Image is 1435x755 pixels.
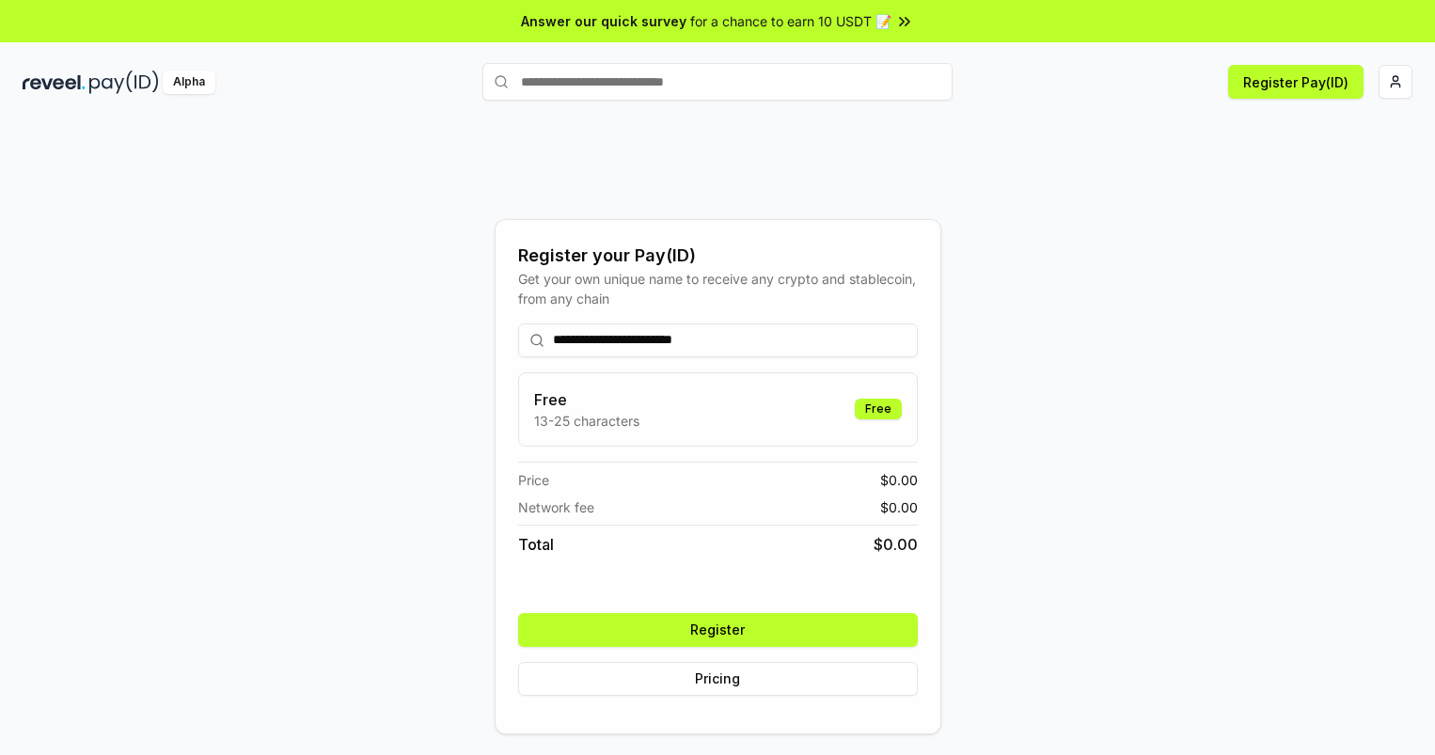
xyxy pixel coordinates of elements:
[163,71,215,94] div: Alpha
[518,613,918,647] button: Register
[690,11,891,31] span: for a chance to earn 10 USDT 📝
[89,71,159,94] img: pay_id
[880,470,918,490] span: $ 0.00
[534,411,639,431] p: 13-25 characters
[518,243,918,269] div: Register your Pay(ID)
[518,470,549,490] span: Price
[874,533,918,556] span: $ 0.00
[534,388,639,411] h3: Free
[518,533,554,556] span: Total
[880,497,918,517] span: $ 0.00
[1228,65,1364,99] button: Register Pay(ID)
[855,399,902,419] div: Free
[521,11,686,31] span: Answer our quick survey
[518,662,918,696] button: Pricing
[23,71,86,94] img: reveel_dark
[518,269,918,308] div: Get your own unique name to receive any crypto and stablecoin, from any chain
[518,497,594,517] span: Network fee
